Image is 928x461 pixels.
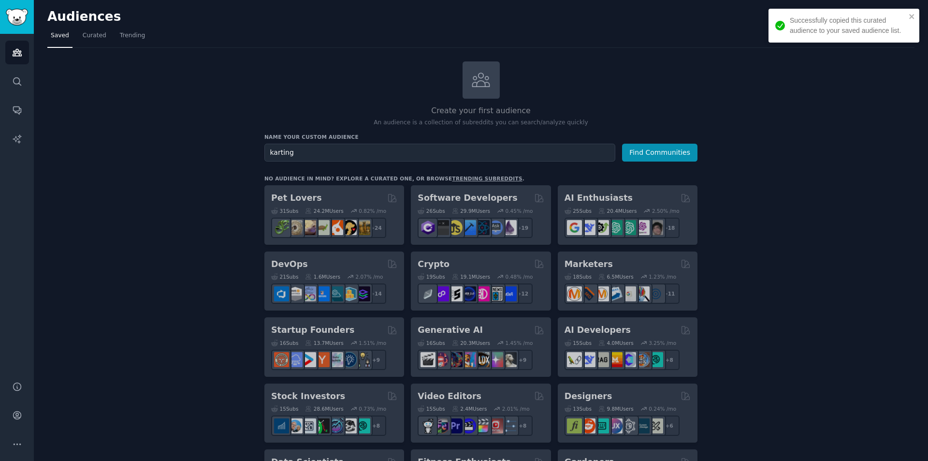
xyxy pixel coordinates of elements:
span: Saved [51,31,69,40]
span: Trending [120,31,145,40]
button: close [909,13,915,20]
a: Saved [47,28,72,48]
p: An audience is a collection of subreddits you can search/analyze quickly [264,119,697,127]
h2: Create your first audience [264,105,697,117]
div: Successfully copied this curated audience to your saved audience list. [790,15,906,36]
a: Curated [79,28,110,48]
a: Trending [116,28,148,48]
button: Find Communities [622,144,697,162]
div: No audience in mind? Explore a curated one, or browse . [264,175,524,182]
span: Curated [83,31,106,40]
input: Pick a short name, like "Digital Marketers" or "Movie-Goers" [264,144,615,162]
h2: Audiences [47,9,836,25]
img: GummySearch logo [6,9,28,26]
h3: Name your custom audience [264,134,697,140]
a: trending subreddits [452,176,522,181]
